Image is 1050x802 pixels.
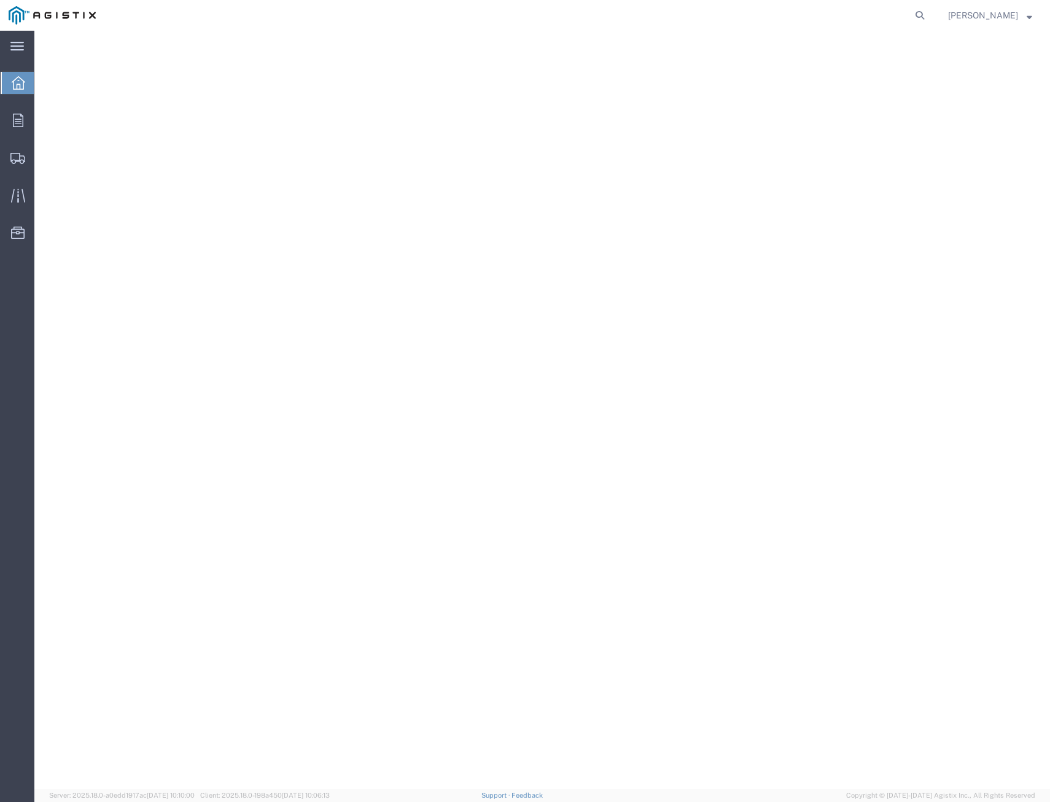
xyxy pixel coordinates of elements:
span: Leilani Castellanos [948,9,1018,22]
a: Support [481,792,512,799]
a: Feedback [511,792,543,799]
iframe: FS Legacy Container [34,31,1050,789]
img: logo [9,6,96,25]
button: [PERSON_NAME] [947,8,1033,23]
span: [DATE] 10:10:00 [147,792,195,799]
span: Client: 2025.18.0-198a450 [200,792,330,799]
span: Server: 2025.18.0-a0edd1917ac [49,792,195,799]
span: Copyright © [DATE]-[DATE] Agistix Inc., All Rights Reserved [846,790,1035,801]
span: [DATE] 10:06:13 [282,792,330,799]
